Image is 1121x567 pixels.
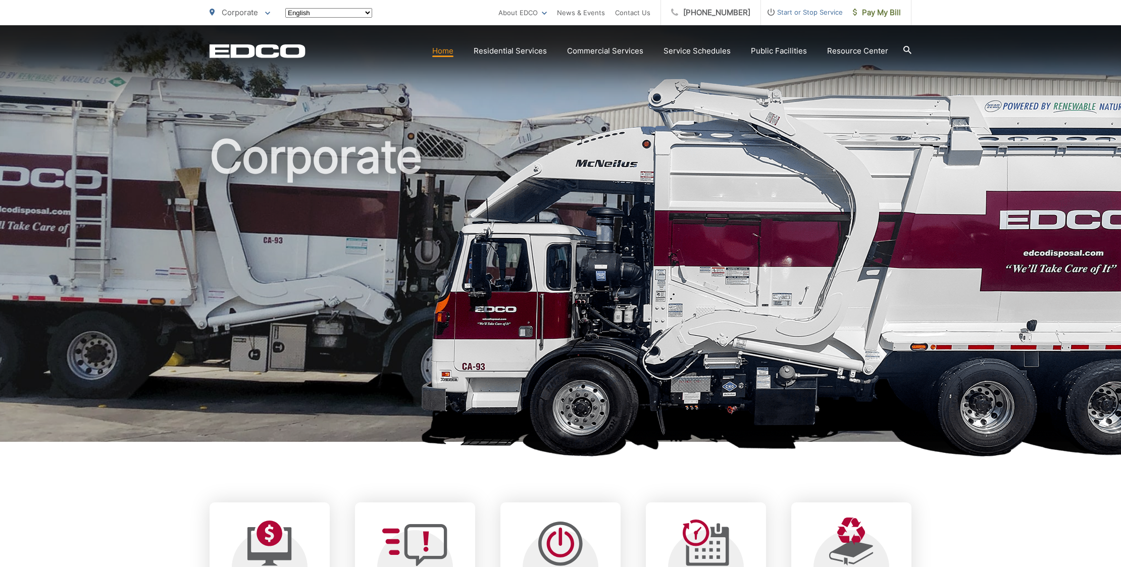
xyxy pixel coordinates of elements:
[210,131,911,451] h1: Corporate
[498,7,547,19] a: About EDCO
[827,45,888,57] a: Resource Center
[567,45,643,57] a: Commercial Services
[210,44,305,58] a: EDCD logo. Return to the homepage.
[285,8,372,18] select: Select a language
[615,7,650,19] a: Contact Us
[222,8,258,17] span: Corporate
[664,45,731,57] a: Service Schedules
[751,45,807,57] a: Public Facilities
[474,45,547,57] a: Residential Services
[853,7,901,19] span: Pay My Bill
[557,7,605,19] a: News & Events
[432,45,453,57] a: Home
